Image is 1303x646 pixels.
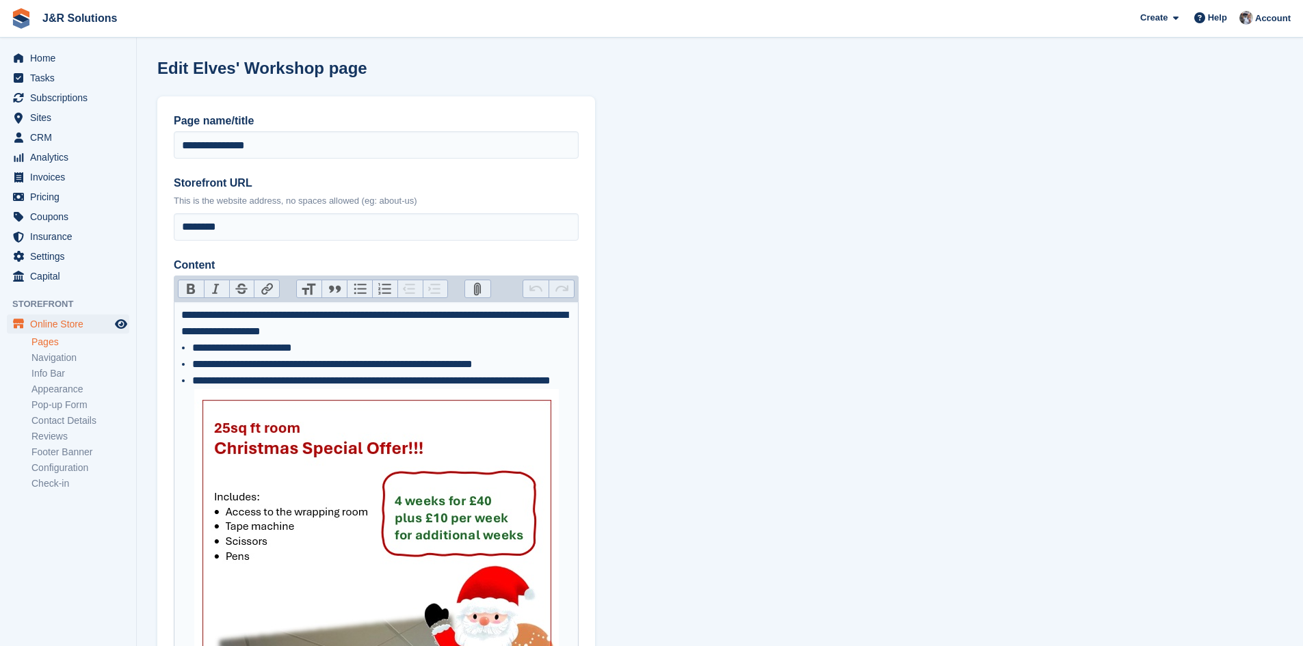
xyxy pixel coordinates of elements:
span: Account [1255,12,1291,25]
a: menu [7,167,129,187]
a: Check-in [31,477,129,490]
a: Navigation [31,351,129,364]
a: menu [7,247,129,266]
span: Help [1208,11,1227,25]
a: Pop-up Form [31,399,129,412]
p: This is the website address, no spaces allowed (eg: about-us) [174,194,579,208]
button: Strikethrough [229,280,254,298]
span: Insurance [30,227,112,246]
a: J&R Solutions [37,7,122,29]
span: Coupons [30,207,112,226]
button: Undo [523,280,549,298]
button: Quote [321,280,347,298]
a: menu [7,68,129,88]
a: menu [7,148,129,167]
a: Pages [31,336,129,349]
span: Online Store [30,314,112,334]
button: Heading [297,280,322,298]
button: Redo [549,280,574,298]
button: Attach Files [465,280,490,298]
button: Italic [204,280,229,298]
a: Preview store [113,316,129,332]
a: Reviews [31,430,129,443]
a: menu [7,314,129,334]
label: Content [174,257,579,273]
h1: Edit Elves' Workshop page [157,59,367,77]
span: Settings [30,247,112,266]
a: menu [7,49,129,68]
span: Subscriptions [30,88,112,107]
a: Contact Details [31,414,129,427]
span: Invoices [30,167,112,187]
button: Bold [179,280,204,298]
button: Numbers [372,280,397,298]
a: Configuration [31,461,129,474]
a: menu [7,88,129,107]
span: Pricing [30,187,112,206]
span: Home [30,49,112,68]
button: Link [254,280,279,298]
span: Create [1140,11,1168,25]
a: Appearance [31,383,129,396]
a: menu [7,187,129,206]
a: menu [7,267,129,286]
a: menu [7,128,129,147]
button: Decrease Level [397,280,423,298]
a: menu [7,227,129,246]
label: Page name/title [174,113,579,129]
span: Sites [30,108,112,127]
span: Tasks [30,68,112,88]
button: Increase Level [423,280,448,298]
img: Steve Revell [1239,11,1253,25]
a: Info Bar [31,367,129,380]
span: Capital [30,267,112,286]
span: Storefront [12,297,136,311]
a: menu [7,207,129,226]
label: Storefront URL [174,175,579,191]
span: Analytics [30,148,112,167]
a: menu [7,108,129,127]
button: Bullets [347,280,372,298]
a: Footer Banner [31,446,129,459]
span: CRM [30,128,112,147]
img: stora-icon-8386f47178a22dfd0bd8f6a31ec36ba5ce8667c1dd55bd0f319d3a0aa187defe.svg [11,8,31,29]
